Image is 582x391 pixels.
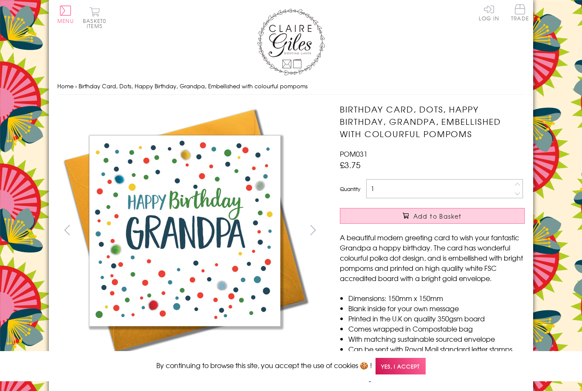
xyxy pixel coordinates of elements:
[348,344,525,354] li: Can be sent with Royal Mail standard letter stamps
[57,103,312,358] img: Birthday Card, Dots, Happy Birthday, Grandpa, Embellished with colourful pompoms
[348,313,525,323] li: Printed in the U.K on quality 350gsm board
[87,17,106,30] span: 0 items
[79,82,308,90] span: Birthday Card, Dots, Happy Birthday, Grandpa, Embellished with colourful pompoms
[75,82,77,90] span: ›
[340,149,367,159] span: POM031
[340,232,525,283] p: A beautiful modern greeting card to wish your fantastic Grandpa a happy birthday. The card has wo...
[348,303,525,313] li: Blank inside for your own message
[511,4,529,21] span: Trade
[323,103,578,358] img: Birthday Card, Dots, Happy Birthday, Grandpa, Embellished with colourful pompoms
[348,334,525,344] li: With matching sustainable sourced envelope
[348,293,525,303] li: Dimensions: 150mm x 150mm
[340,159,361,171] span: £3.75
[479,4,499,21] a: Log In
[340,185,360,193] label: Quantity
[511,4,529,23] a: Trade
[57,78,525,95] nav: breadcrumbs
[83,7,106,28] button: Basket0 items
[257,8,325,76] img: Claire Giles Greetings Cards
[57,82,73,90] a: Home
[413,212,462,220] span: Add to Basket
[340,103,525,140] h1: Birthday Card, Dots, Happy Birthday, Grandpa, Embellished with colourful pompoms
[340,208,525,224] button: Add to Basket
[348,323,525,334] li: Comes wrapped in Compostable bag
[304,220,323,239] button: next
[57,220,76,239] button: prev
[57,6,74,23] button: Menu
[376,358,426,374] span: Yes, I accept
[57,17,74,25] span: Menu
